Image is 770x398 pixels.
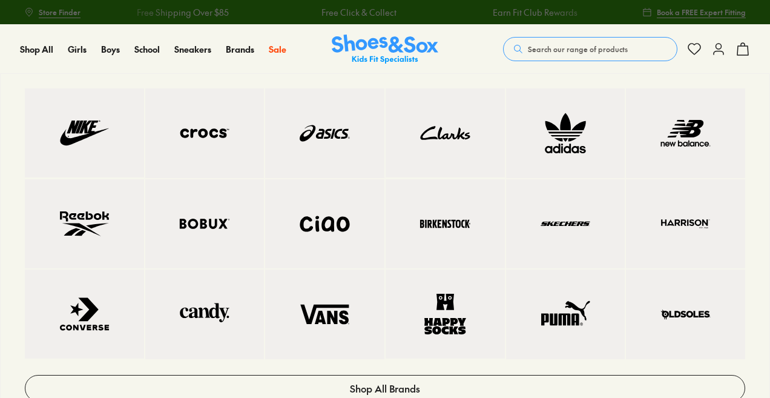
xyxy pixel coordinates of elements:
[332,35,438,64] a: Shoes & Sox
[298,6,373,19] a: Free Click & Collect
[39,7,81,18] span: Store Finder
[470,6,554,19] a: Earn Fit Club Rewards
[657,7,746,18] span: Book a FREE Expert Fitting
[24,1,81,23] a: Store Finder
[68,43,87,56] a: Girls
[134,43,160,55] span: School
[174,43,211,55] span: Sneakers
[269,43,286,56] a: Sale
[101,43,120,55] span: Boys
[6,4,42,41] button: Gorgias live chat
[20,43,53,56] a: Shop All
[226,43,254,56] a: Brands
[20,43,53,55] span: Shop All
[642,1,746,23] a: Book a FREE Expert Fitting
[503,37,677,61] button: Search our range of products
[269,43,286,55] span: Sale
[350,381,420,396] span: Shop All Brands
[332,35,438,64] img: SNS_Logo_Responsive.svg
[101,43,120,56] a: Boys
[226,43,254,55] span: Brands
[68,43,87,55] span: Girls
[174,43,211,56] a: Sneakers
[528,44,628,55] span: Search our range of products
[114,6,206,19] a: Free Shipping Over $85
[134,43,160,56] a: School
